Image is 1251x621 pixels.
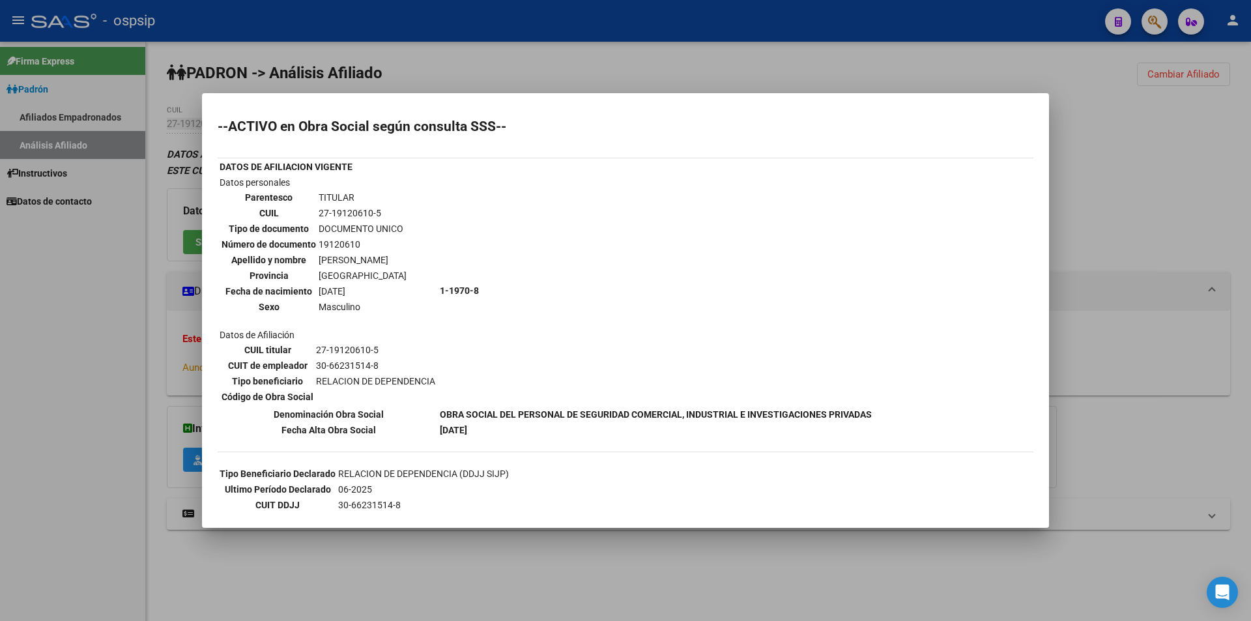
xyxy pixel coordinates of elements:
[219,423,438,437] th: Fecha Alta Obra Social
[318,284,407,298] td: [DATE]
[338,482,799,497] td: 06-2025
[219,482,336,497] th: Ultimo Período Declarado
[315,358,436,373] td: 30-66231514-8
[338,467,799,481] td: RELACION DE DEPENDENCIA (DDJJ SIJP)
[315,343,436,357] td: 27-19120610-5
[220,162,352,172] b: DATOS DE AFILIACION VIGENTE
[219,407,438,422] th: Denominación Obra Social
[318,206,407,220] td: 27-19120610-5
[440,425,467,435] b: [DATE]
[219,498,336,512] th: CUIT DDJJ
[221,206,317,220] th: CUIL
[318,268,407,283] td: [GEOGRAPHIC_DATA]
[218,120,1033,133] h2: --ACTIVO en Obra Social según consulta SSS--
[1207,577,1238,608] div: Open Intercom Messenger
[221,268,317,283] th: Provincia
[219,467,336,481] th: Tipo Beneficiario Declarado
[221,253,317,267] th: Apellido y nombre
[221,237,317,252] th: Número de documento
[318,253,407,267] td: [PERSON_NAME]
[221,222,317,236] th: Tipo de documento
[318,190,407,205] td: TITULAR
[221,300,317,314] th: Sexo
[221,284,317,298] th: Fecha de nacimiento
[318,237,407,252] td: 19120610
[440,409,872,420] b: OBRA SOCIAL DEL PERSONAL DE SEGURIDAD COMERCIAL, INDUSTRIAL E INVESTIGACIONES PRIVADAS
[219,175,438,406] td: Datos personales Datos de Afiliación
[318,222,407,236] td: DOCUMENTO UNICO
[318,300,407,314] td: Masculino
[221,374,314,388] th: Tipo beneficiario
[221,390,314,404] th: Código de Obra Social
[338,498,799,512] td: 30-66231514-8
[440,285,479,296] b: 1-1970-8
[221,343,314,357] th: CUIL titular
[221,358,314,373] th: CUIT de empleador
[221,190,317,205] th: Parentesco
[315,374,436,388] td: RELACION DE DEPENDENCIA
